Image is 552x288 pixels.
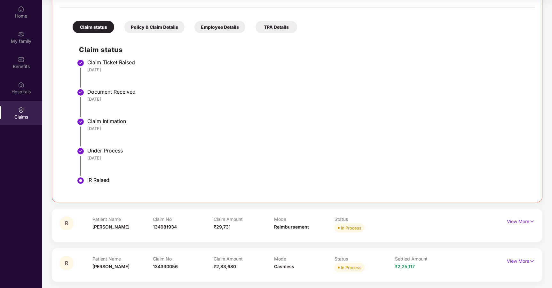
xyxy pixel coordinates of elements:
[87,147,528,154] div: Under Process
[529,258,535,265] img: svg+xml;base64,PHN2ZyB4bWxucz0iaHR0cDovL3d3dy53My5vcmcvMjAwMC9zdmciIHdpZHRoPSIxNyIgaGVpZ2h0PSIxNy...
[214,256,274,261] p: Claim Amount
[507,216,535,225] p: View More
[335,216,395,222] p: Status
[87,96,528,102] div: [DATE]
[256,21,297,33] div: TPA Details
[529,218,535,225] img: svg+xml;base64,PHN2ZyB4bWxucz0iaHR0cDovL3d3dy53My5vcmcvMjAwMC9zdmciIHdpZHRoPSIxNyIgaGVpZ2h0PSIxNy...
[92,216,153,222] p: Patient Name
[65,261,68,266] span: R
[92,256,153,261] p: Patient Name
[335,256,395,261] p: Status
[214,264,236,269] span: ₹2,83,680
[92,264,130,269] span: [PERSON_NAME]
[77,147,84,155] img: svg+xml;base64,PHN2ZyBpZD0iU3RlcC1Eb25lLTMyeDMyIiB4bWxucz0iaHR0cDovL3d3dy53My5vcmcvMjAwMC9zdmciIH...
[87,67,528,73] div: [DATE]
[274,264,294,269] span: Cashless
[153,264,178,269] span: 134330056
[77,59,84,67] img: svg+xml;base64,PHN2ZyBpZD0iU3RlcC1Eb25lLTMyeDMyIiB4bWxucz0iaHR0cDovL3d3dy53My5vcmcvMjAwMC9zdmciIH...
[214,216,274,222] p: Claim Amount
[341,264,361,271] div: In Process
[194,21,245,33] div: Employee Details
[18,31,24,37] img: svg+xml;base64,PHN2ZyB3aWR0aD0iMjAiIGhlaWdodD0iMjAiIHZpZXdCb3g9IjAgMCAyMCAyMCIgZmlsbD0ibm9uZSIgeG...
[18,6,24,12] img: svg+xml;base64,PHN2ZyBpZD0iSG9tZSIgeG1sbnM9Imh0dHA6Ly93d3cudzMub3JnLzIwMDAvc3ZnIiB3aWR0aD0iMjAiIG...
[153,216,213,222] p: Claim No
[395,264,415,269] span: ₹2,25,117
[18,107,24,113] img: svg+xml;base64,PHN2ZyBpZD0iQ2xhaW0iIHhtbG5zPSJodHRwOi8vd3d3LnczLm9yZy8yMDAwL3N2ZyIgd2lkdGg9IjIwIi...
[18,82,24,88] img: svg+xml;base64,PHN2ZyBpZD0iSG9zcGl0YWxzIiB4bWxucz0iaHR0cDovL3d3dy53My5vcmcvMjAwMC9zdmciIHdpZHRoPS...
[87,118,528,124] div: Claim Intimation
[274,256,335,261] p: Mode
[79,44,528,55] h2: Claim status
[87,59,528,66] div: Claim Ticket Raised
[87,126,528,131] div: [DATE]
[87,155,528,161] div: [DATE]
[395,256,455,261] p: Settled Amount
[274,224,309,230] span: Reimbursement
[274,216,335,222] p: Mode
[77,89,84,96] img: svg+xml;base64,PHN2ZyBpZD0iU3RlcC1Eb25lLTMyeDMyIiB4bWxucz0iaHR0cDovL3d3dy53My5vcmcvMjAwMC9zdmciIH...
[214,224,231,230] span: ₹29,731
[124,21,185,33] div: Policy & Claim Details
[507,256,535,265] p: View More
[87,177,528,183] div: IR Raised
[65,221,68,226] span: R
[153,256,213,261] p: Claim No
[341,225,361,231] div: In Process
[77,177,84,184] img: svg+xml;base64,PHN2ZyBpZD0iU3RlcC1BY3RpdmUtMzJ4MzIiIHhtbG5zPSJodHRwOi8vd3d3LnczLm9yZy8yMDAwL3N2Zy...
[77,118,84,126] img: svg+xml;base64,PHN2ZyBpZD0iU3RlcC1Eb25lLTMyeDMyIiB4bWxucz0iaHR0cDovL3d3dy53My5vcmcvMjAwMC9zdmciIH...
[153,224,177,230] span: 134981934
[73,21,114,33] div: Claim status
[92,224,130,230] span: [PERSON_NAME]
[18,56,24,63] img: svg+xml;base64,PHN2ZyBpZD0iQmVuZWZpdHMiIHhtbG5zPSJodHRwOi8vd3d3LnczLm9yZy8yMDAwL3N2ZyIgd2lkdGg9Ij...
[87,89,528,95] div: Document Received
